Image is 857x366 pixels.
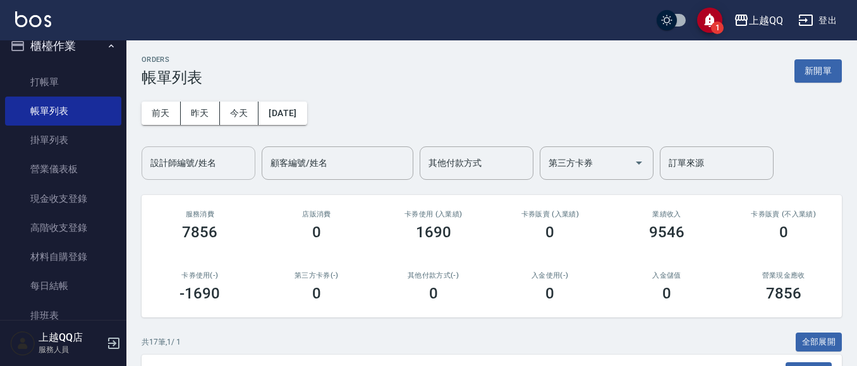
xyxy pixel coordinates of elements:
h2: 營業現金應收 [740,271,827,280]
button: save [697,8,722,33]
h2: 入金使用(-) [507,271,593,280]
button: [DATE] [258,102,307,125]
button: Open [629,153,649,173]
img: Logo [15,11,51,27]
img: Person [10,331,35,356]
a: 帳單列表 [5,97,121,126]
p: 服務人員 [39,344,103,355]
a: 新開單 [794,64,842,76]
h2: 卡券使用(-) [157,271,243,280]
h2: 卡券使用 (入業績) [390,210,477,218]
h3: 1690 [416,223,451,241]
h3: 服務消費 [157,210,243,218]
h3: 0 [545,285,554,302]
h3: 7856 [182,223,217,241]
a: 排班表 [5,301,121,330]
h2: 卡券販賣 (入業績) [507,210,593,218]
h3: 9546 [649,223,684,241]
h3: 0 [779,223,788,241]
button: 今天 [220,102,259,125]
h3: -1690 [179,285,220,302]
h3: 0 [312,285,321,302]
span: 1 [711,21,724,34]
h2: 店販消費 [274,210,360,218]
div: 上越QQ [749,13,783,28]
button: 昨天 [181,102,220,125]
h2: 其他付款方式(-) [390,271,477,280]
a: 材料自購登錄 [5,242,121,271]
h2: ORDERS [142,56,202,64]
h2: 業績收入 [624,210,710,218]
a: 打帳單 [5,68,121,97]
h5: 上越QQ店 [39,331,103,344]
a: 高階收支登錄 [5,213,121,242]
a: 每日結帳 [5,271,121,300]
p: 共 17 筆, 1 / 1 [142,336,181,348]
a: 現金收支登錄 [5,184,121,213]
h2: 第三方卡券(-) [274,271,360,280]
button: 登出 [793,9,842,32]
h2: 入金儲值 [624,271,710,280]
h3: 0 [312,223,321,241]
button: 上越QQ [729,8,788,33]
h3: 0 [662,285,671,302]
h3: 0 [429,285,438,302]
h2: 卡券販賣 (不入業績) [740,210,827,218]
button: 全部展開 [796,333,842,352]
a: 掛單列表 [5,126,121,155]
a: 營業儀表板 [5,155,121,184]
h3: 0 [545,223,554,241]
button: 新開單 [794,59,842,83]
h3: 7856 [766,285,801,302]
button: 前天 [142,102,181,125]
button: 櫃檯作業 [5,30,121,62]
h3: 帳單列表 [142,69,202,86]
